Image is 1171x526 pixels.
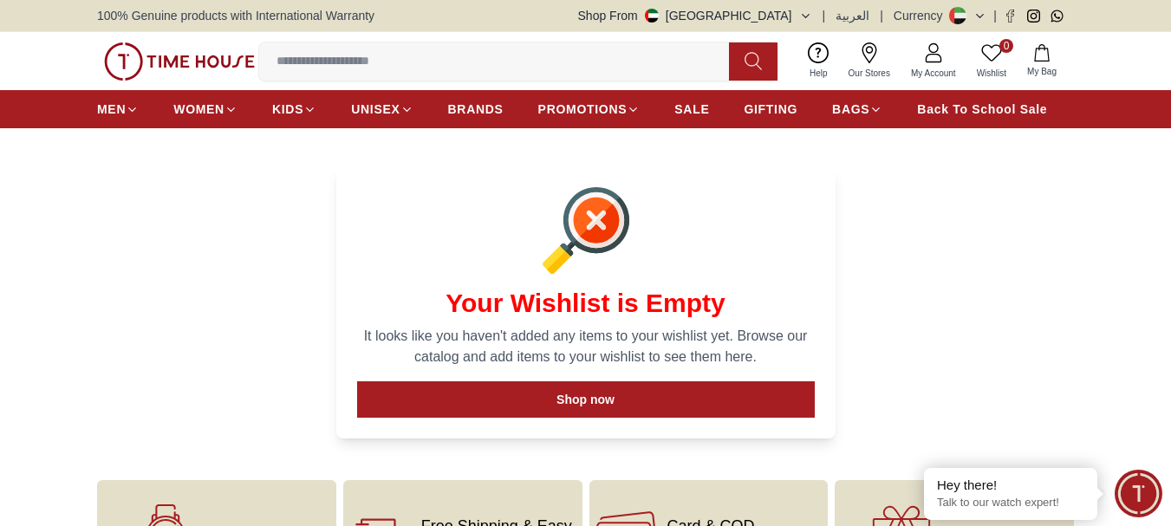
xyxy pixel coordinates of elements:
[1027,10,1040,23] a: Instagram
[272,101,303,118] span: KIDS
[578,7,812,24] button: Shop From[GEOGRAPHIC_DATA]
[937,496,1084,510] p: Talk to our watch expert!
[937,477,1084,494] div: Hey there!
[674,101,709,118] span: SALE
[970,67,1013,80] span: Wishlist
[448,101,504,118] span: BRANDS
[744,101,797,118] span: GIFTING
[838,39,901,83] a: Our Stores
[674,94,709,125] a: SALE
[173,94,237,125] a: WOMEN
[993,7,997,24] span: |
[917,101,1047,118] span: Back To School Sale
[836,7,869,24] button: العربية
[832,94,882,125] a: BAGS
[1020,65,1064,78] span: My Bag
[104,42,255,81] img: ...
[272,94,316,125] a: KIDS
[894,7,950,24] div: Currency
[357,288,815,319] h1: Your Wishlist is Empty
[917,94,1047,125] a: Back To School Sale
[842,67,897,80] span: Our Stores
[357,326,815,367] p: It looks like you haven't added any items to your wishlist yet. Browse our catalog and add items ...
[538,94,641,125] a: PROMOTIONS
[97,101,126,118] span: MEN
[1115,470,1162,517] div: Chat Widget
[803,67,835,80] span: Help
[832,101,869,118] span: BAGS
[904,67,963,80] span: My Account
[744,94,797,125] a: GIFTING
[645,9,659,23] img: United Arab Emirates
[1017,41,1067,81] button: My Bag
[351,101,400,118] span: UNISEX
[1004,10,1017,23] a: Facebook
[448,94,504,125] a: BRANDS
[97,94,139,125] a: MEN
[357,381,815,418] button: Shop now
[880,7,883,24] span: |
[823,7,826,24] span: |
[799,39,838,83] a: Help
[1051,10,1064,23] a: Whatsapp
[351,94,413,125] a: UNISEX
[538,101,628,118] span: PROMOTIONS
[173,101,224,118] span: WOMEN
[966,39,1017,83] a: 0Wishlist
[97,7,374,24] span: 100% Genuine products with International Warranty
[999,39,1013,53] span: 0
